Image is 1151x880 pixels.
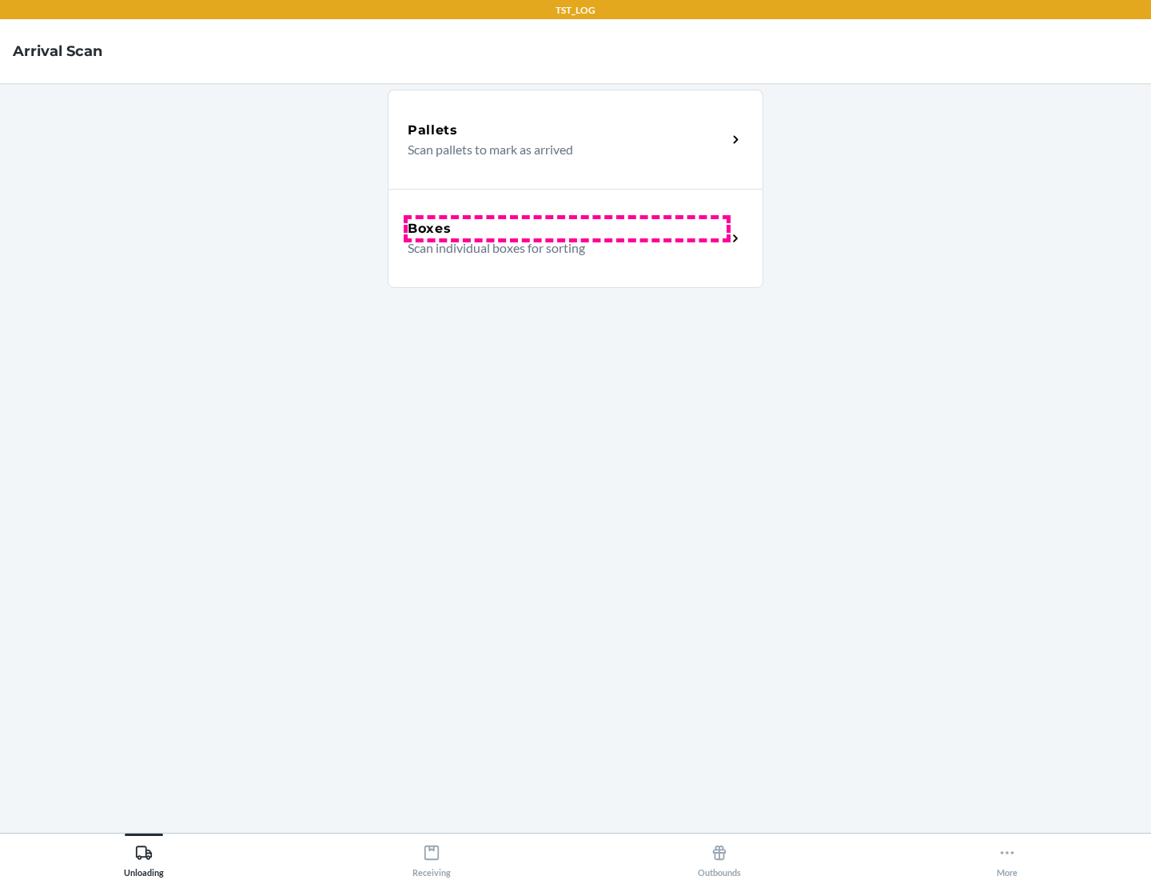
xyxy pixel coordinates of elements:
[408,121,458,140] h5: Pallets
[408,140,714,159] p: Scan pallets to mark as arrived
[408,219,452,238] h5: Boxes
[863,834,1151,878] button: More
[997,838,1018,878] div: More
[575,834,863,878] button: Outbounds
[556,3,595,18] p: TST_LOG
[124,838,164,878] div: Unloading
[388,90,763,189] a: PalletsScan pallets to mark as arrived
[408,238,714,258] p: Scan individual boxes for sorting
[412,838,451,878] div: Receiving
[698,838,741,878] div: Outbounds
[388,189,763,288] a: BoxesScan individual boxes for sorting
[288,834,575,878] button: Receiving
[13,41,102,62] h4: Arrival Scan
